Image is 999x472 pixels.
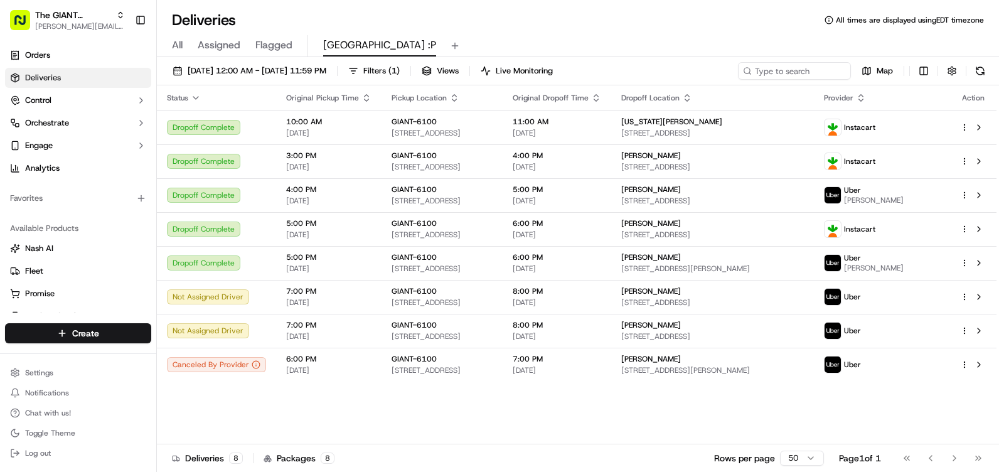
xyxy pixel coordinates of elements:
span: Deliveries [25,72,61,83]
span: GIANT-6100 [392,185,437,195]
span: [DATE] [286,331,371,341]
span: [DATE] [513,298,601,308]
span: Pickup Location [392,93,447,103]
div: We're available if you need us! [43,132,159,142]
span: 7:00 PM [286,320,371,330]
button: Product Catalog [5,306,151,326]
div: 💻 [106,248,116,258]
span: [US_STATE][PERSON_NAME] [621,117,722,127]
span: [DATE] [286,365,371,375]
button: Orchestrate [5,113,151,133]
span: [DATE] [41,195,67,205]
span: [DATE] [513,128,601,138]
span: 5:00 PM [513,185,601,195]
span: [PERSON_NAME] [621,218,681,228]
button: Create [5,323,151,343]
span: [DATE] [286,196,371,206]
span: Nash AI [25,243,53,254]
span: [DATE] [286,264,371,274]
button: Refresh [971,62,989,80]
span: Chat with us! [25,408,71,418]
span: 6:00 PM [513,218,601,228]
img: profile_uber_ahold_partner.png [825,187,841,203]
button: The GIANT Company [35,9,111,21]
span: Uber [844,253,861,263]
a: Product Catalog [10,311,146,322]
span: 7:00 PM [513,354,601,364]
span: 5:00 PM [286,252,371,262]
button: Control [5,90,151,110]
button: The GIANT Company[PERSON_NAME][EMAIL_ADDRESS][PERSON_NAME][DOMAIN_NAME] [5,5,130,35]
span: GIANT-6100 [392,354,437,364]
span: [DATE] [513,365,601,375]
span: GIANT-6100 [392,117,437,127]
span: [PERSON_NAME] [621,286,681,296]
span: [PERSON_NAME] [844,195,904,205]
span: Map [877,65,893,77]
span: [DATE] [513,230,601,240]
span: [PERSON_NAME] [621,252,681,262]
input: Got a question? Start typing here... [33,81,226,94]
span: [STREET_ADDRESS] [621,162,804,172]
span: [DATE] [513,264,601,274]
button: Nash AI [5,239,151,259]
a: Orders [5,45,151,65]
span: GIANT-6100 [392,252,437,262]
div: Past conversations [13,163,84,173]
p: Rows per page [714,452,775,464]
span: GIANT-6100 [392,218,437,228]
span: 3:00 PM [286,151,371,161]
span: Engage [25,140,53,151]
span: Orchestrate [25,117,69,129]
span: 8:00 PM [513,320,601,330]
button: Start new chat [213,124,228,139]
span: Original Pickup Time [286,93,359,103]
span: 4:00 PM [286,185,371,195]
button: Live Monitoring [475,62,558,80]
span: [DATE] [513,331,601,341]
span: [PERSON_NAME] [621,354,681,364]
button: Fleet [5,261,151,281]
span: [STREET_ADDRESS] [392,230,493,240]
div: 📗 [13,248,23,258]
button: Promise [5,284,151,304]
button: [PERSON_NAME][EMAIL_ADDRESS][PERSON_NAME][DOMAIN_NAME] [35,21,125,31]
span: All times are displayed using EDT timezone [836,15,984,25]
span: Uber [844,185,861,195]
span: [GEOGRAPHIC_DATA] :P [323,38,436,53]
span: Orders [25,50,50,61]
span: Toggle Theme [25,428,75,438]
button: Views [416,62,464,80]
input: Type to search [738,62,851,80]
span: Notifications [25,388,69,398]
span: [STREET_ADDRESS] [392,162,493,172]
span: [DATE] [286,298,371,308]
a: Powered byPylon [88,277,152,287]
span: 8:00 PM [513,286,601,296]
span: 6:00 PM [286,354,371,364]
span: [DATE] [286,162,371,172]
div: Available Products [5,218,151,239]
span: Instacart [844,224,875,234]
button: Filters(1) [343,62,405,80]
div: Canceled By Provider [167,357,266,372]
span: [PERSON_NAME] [621,151,681,161]
span: [STREET_ADDRESS] [392,331,493,341]
span: ( 1 ) [388,65,400,77]
h1: Deliveries [172,10,236,30]
span: Dropoff Location [621,93,680,103]
span: Filters [363,65,400,77]
span: 4:00 PM [513,151,601,161]
span: [STREET_ADDRESS] [621,196,804,206]
span: [STREET_ADDRESS] [392,365,493,375]
div: Favorites [5,188,151,208]
button: Settings [5,364,151,382]
span: [PERSON_NAME] [844,263,904,273]
button: Chat with us! [5,404,151,422]
span: Create [72,327,99,340]
span: [STREET_ADDRESS] [621,128,804,138]
span: All [172,38,183,53]
span: [STREET_ADDRESS] [392,298,493,308]
div: Start new chat [43,120,206,132]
